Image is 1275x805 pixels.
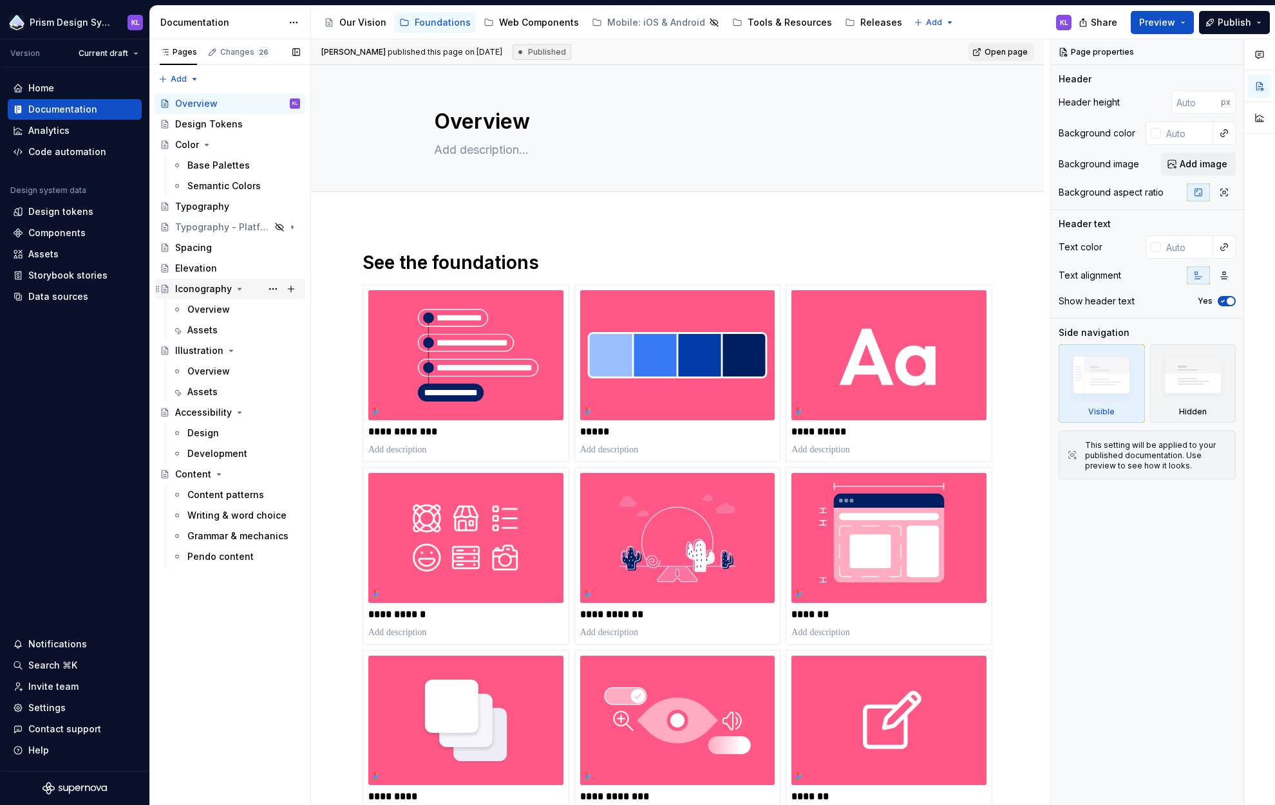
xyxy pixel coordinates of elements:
div: Page tree [319,10,907,35]
a: Assets [167,320,305,340]
div: Design system data [10,185,86,196]
a: Assets [167,382,305,402]
button: Publish [1199,11,1270,34]
div: Writing & word choice [187,509,287,522]
a: Typography [155,196,305,217]
div: Background aspect ratio [1059,186,1164,199]
a: Settings [8,698,142,718]
div: Visible [1088,407,1115,417]
button: Notifications [8,634,142,654]
a: Writing & word choice [167,505,305,526]
h1: See the foundations [363,251,992,274]
button: Add image [1161,153,1236,176]
a: Storybook stories [8,265,142,286]
button: Preview [1131,11,1194,34]
div: Help [28,744,49,757]
div: Assets [187,324,218,337]
img: 729f3a45-38b9-4e0b-b18e-484b971a26c8.png [791,473,987,603]
button: Help [8,740,142,761]
div: Storybook stories [28,269,108,282]
a: Iconography [155,279,305,299]
span: Publish [1218,16,1251,29]
div: Development [187,447,247,460]
a: Assets [8,244,142,264]
a: Accessibility [155,402,305,423]
div: KL [292,97,297,110]
div: Home [28,82,54,95]
div: KL [1060,17,1068,28]
div: Web Components [499,16,579,29]
a: Design [167,423,305,443]
div: Assets [187,385,218,398]
a: Grammar & mechanics [167,526,305,546]
img: 8a0053ea-d7ef-4c94-a43c-90e8f8277808.png [580,473,775,603]
div: Pendo content [187,550,254,563]
input: Auto [1161,122,1213,145]
div: Pages [160,47,197,57]
a: Analytics [8,120,142,141]
div: Header [1059,73,1091,86]
a: Home [8,78,142,98]
span: published this page on [DATE] [321,47,502,57]
span: Current draft [79,48,128,59]
div: Content [175,468,211,481]
div: Background color [1059,127,1135,140]
span: Share [1091,16,1117,29]
div: Page tree [155,93,305,567]
div: Show header text [1059,295,1135,308]
div: Version [10,48,40,59]
div: Illustration [175,344,223,357]
a: Our Vision [319,12,392,33]
div: Hidden [1179,407,1207,417]
a: Mobile: iOS & Android [587,12,724,33]
div: Side navigation [1059,326,1129,339]
a: Content [155,464,305,485]
div: This setting will be applied to your published documentation. Use preview to see how it looks. [1085,440,1227,471]
a: Illustration [155,340,305,361]
div: Documentation [160,16,282,29]
div: Components [28,227,86,239]
div: Design tokens [28,205,93,218]
div: Grammar & mechanics [187,530,288,542]
div: Content patterns [187,488,264,501]
button: Share [1072,11,1126,34]
div: Documentation [28,103,97,116]
div: Color [175,138,199,151]
div: Typography [175,200,229,213]
a: Typography - Platform [155,217,305,237]
span: Preview [1139,16,1175,29]
span: Add [171,74,187,84]
div: Design Tokens [175,118,243,131]
div: Foundations [415,16,471,29]
div: Contact support [28,723,101,736]
button: Prism Design SystemKL [3,8,147,36]
div: Analytics [28,124,70,137]
img: 106765b7-6fc4-4b5d-8be0-32f944830029.png [9,15,24,30]
img: d7a3de71-e92c-46c4-9c92-8b1e84772857.png [368,656,563,786]
a: Design tokens [8,201,142,222]
div: Spacing [175,241,212,254]
div: Notifications [28,638,87,651]
div: Overview [187,303,230,316]
a: Overview [167,299,305,320]
a: Web Components [478,12,584,33]
a: Elevation [155,258,305,279]
div: Overview [175,97,218,110]
div: Search ⌘K [28,659,77,672]
a: Data sources [8,286,142,307]
div: Assets [28,248,59,261]
div: Accessibility [175,406,232,419]
div: Typography - Platform [175,221,270,234]
div: Prism Design System [30,16,112,29]
div: Background image [1059,158,1139,171]
a: Tools & Resources [727,12,837,33]
button: Search ⌘K [8,655,142,676]
a: Semantic Colors [167,176,305,196]
div: Semantic Colors [187,180,261,192]
div: Invite team [28,680,79,693]
div: KL [131,17,140,28]
input: Auto [1171,91,1221,114]
p: px [1221,97,1231,107]
span: Add image [1180,158,1227,171]
span: Add [926,17,942,28]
